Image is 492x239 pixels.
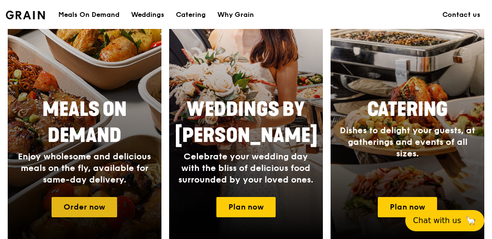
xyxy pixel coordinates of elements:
span: Enjoy wholesome and delicious meals on the fly, available for same-day delivery. [18,151,151,185]
a: Catering [170,0,212,29]
span: Weddings by [PERSON_NAME] [175,98,318,147]
span: 🦙 [465,215,477,226]
span: Chat with us [413,215,461,226]
a: Plan now [378,197,437,217]
span: Dishes to delight your guests, at gatherings and events of all sizes. [340,125,475,159]
a: Contact us [437,0,486,29]
span: Catering [367,98,448,121]
div: Catering [176,0,206,29]
div: Meals On Demand [58,0,120,29]
div: Weddings [131,0,164,29]
a: Why Grain [212,0,260,29]
div: Why Grain [217,0,254,29]
img: Grain [6,11,45,19]
a: Plan now [216,197,276,217]
button: Chat with us🦙 [405,210,484,231]
span: Celebrate your wedding day with the bliss of delicious food surrounded by your loved ones. [178,151,313,185]
a: Order now [52,197,117,217]
a: Weddings [125,0,170,29]
span: Meals On Demand [42,98,127,147]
